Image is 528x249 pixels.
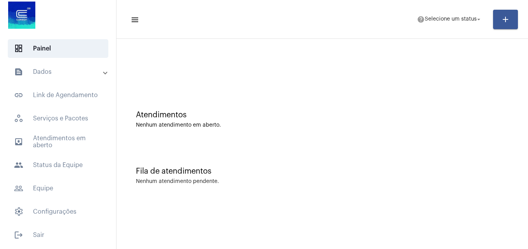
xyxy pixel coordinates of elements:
mat-icon: sidenav icon [14,137,23,146]
span: sidenav icon [14,114,23,123]
div: Nenhum atendimento em aberto. [136,122,509,128]
button: Selecione um status [412,12,487,27]
span: sidenav icon [14,44,23,53]
div: Nenhum atendimento pendente. [136,179,219,185]
span: Sair [8,226,108,244]
mat-icon: sidenav icon [14,230,23,240]
span: Link de Agendamento [8,86,108,104]
mat-icon: sidenav icon [14,184,23,193]
mat-icon: sidenav icon [14,160,23,170]
span: Equipe [8,179,108,198]
span: Atendimentos em aberto [8,132,108,151]
span: sidenav icon [14,207,23,216]
div: Atendimentos [136,111,509,119]
span: Configurações [8,202,108,221]
mat-icon: sidenav icon [130,15,138,24]
span: Serviços e Pacotes [8,109,108,128]
mat-icon: help [417,16,425,23]
mat-expansion-panel-header: sidenav iconDados [5,63,116,81]
span: Status da Equipe [8,156,108,174]
div: Fila de atendimentos [136,167,509,176]
span: Painel [8,39,108,58]
span: Selecione um status [425,17,477,22]
mat-icon: sidenav icon [14,67,23,77]
mat-icon: add [501,15,510,24]
mat-panel-title: Dados [14,67,104,77]
mat-icon: arrow_drop_down [475,16,482,23]
mat-icon: sidenav icon [14,91,23,100]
